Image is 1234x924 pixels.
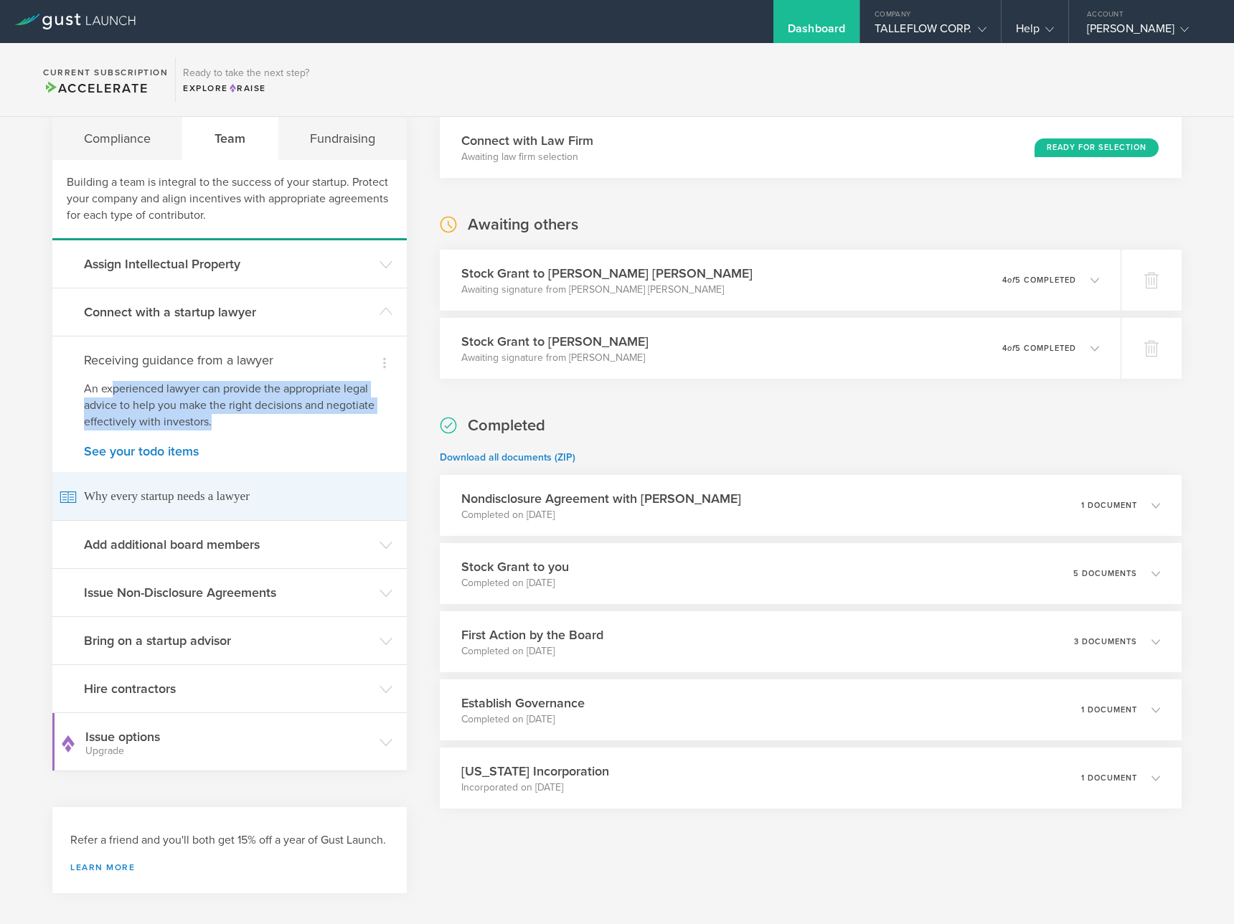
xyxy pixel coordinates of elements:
h3: Connect with a startup lawyer [84,303,372,321]
p: Completed on [DATE] [461,576,569,590]
p: Completed on [DATE] [461,508,741,522]
div: Fundraising [278,117,407,160]
h3: Issue Non-Disclosure Agreements [84,583,372,602]
a: Why every startup needs a lawyer [52,472,407,520]
h3: Add additional board members [84,535,372,554]
p: Completed on [DATE] [461,644,603,659]
div: Team [183,117,278,160]
a: See your todo items [84,445,375,458]
p: 3 documents [1074,638,1137,646]
h4: Receiving guidance from a lawyer [84,351,375,369]
div: Connect with Law FirmAwaiting law firm selectionReady for Selection [440,117,1182,178]
h3: Bring on a startup advisor [84,631,372,650]
p: 5 documents [1073,570,1137,577]
em: of [1007,275,1015,285]
span: Why every startup needs a lawyer [60,472,400,520]
h3: Nondisclosure Agreement with [PERSON_NAME] [461,489,741,508]
p: 1 document [1081,501,1137,509]
h3: Assign Intellectual Property [84,255,372,273]
h3: Refer a friend and you'll both get 15% off a year of Gust Launch. [70,832,389,849]
p: Completed on [DATE] [461,712,585,727]
h3: Establish Governance [461,694,585,712]
div: Compliance [52,117,183,160]
p: Awaiting signature from [PERSON_NAME] [461,351,649,365]
h3: Connect with Law Firm [461,131,593,150]
h2: Current Subscription [43,68,168,77]
div: Ready for Selection [1035,138,1159,157]
p: 1 document [1081,774,1137,782]
h3: [US_STATE] Incorporation [461,762,609,781]
small: Upgrade [85,746,372,756]
p: Awaiting signature from [PERSON_NAME] [PERSON_NAME] [461,283,753,297]
h3: Issue options [85,727,372,756]
div: Explore [183,82,309,95]
p: Incorporated on [DATE] [461,781,609,795]
div: Building a team is integral to the success of your startup. Protect your company and align incent... [52,160,407,240]
span: Raise [228,83,266,93]
h3: First Action by the Board [461,626,603,644]
h3: Stock Grant to [PERSON_NAME] [461,332,649,351]
p: 4 5 completed [1002,344,1076,352]
div: [PERSON_NAME] [1087,22,1209,43]
div: Help [1016,22,1054,43]
a: Download all documents (ZIP) [440,451,575,463]
h3: Hire contractors [84,679,372,698]
p: 1 document [1081,706,1137,714]
a: Learn more [70,863,389,872]
h3: Stock Grant to [PERSON_NAME] [PERSON_NAME] [461,264,753,283]
div: Dashboard [788,22,845,43]
h3: Ready to take the next step? [183,68,309,78]
p: 4 5 completed [1002,276,1076,284]
p: An experienced lawyer can provide the appropriate legal advice to help you make the right decisio... [84,381,375,430]
h2: Completed [468,415,545,436]
span: Accelerate [43,80,148,96]
em: of [1007,344,1015,353]
div: Ready to take the next step?ExploreRaise [175,57,316,102]
h3: Stock Grant to you [461,557,569,576]
p: Awaiting law firm selection [461,150,593,164]
h2: Awaiting others [468,214,578,235]
div: TALLEFLOW CORP. [875,22,986,43]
